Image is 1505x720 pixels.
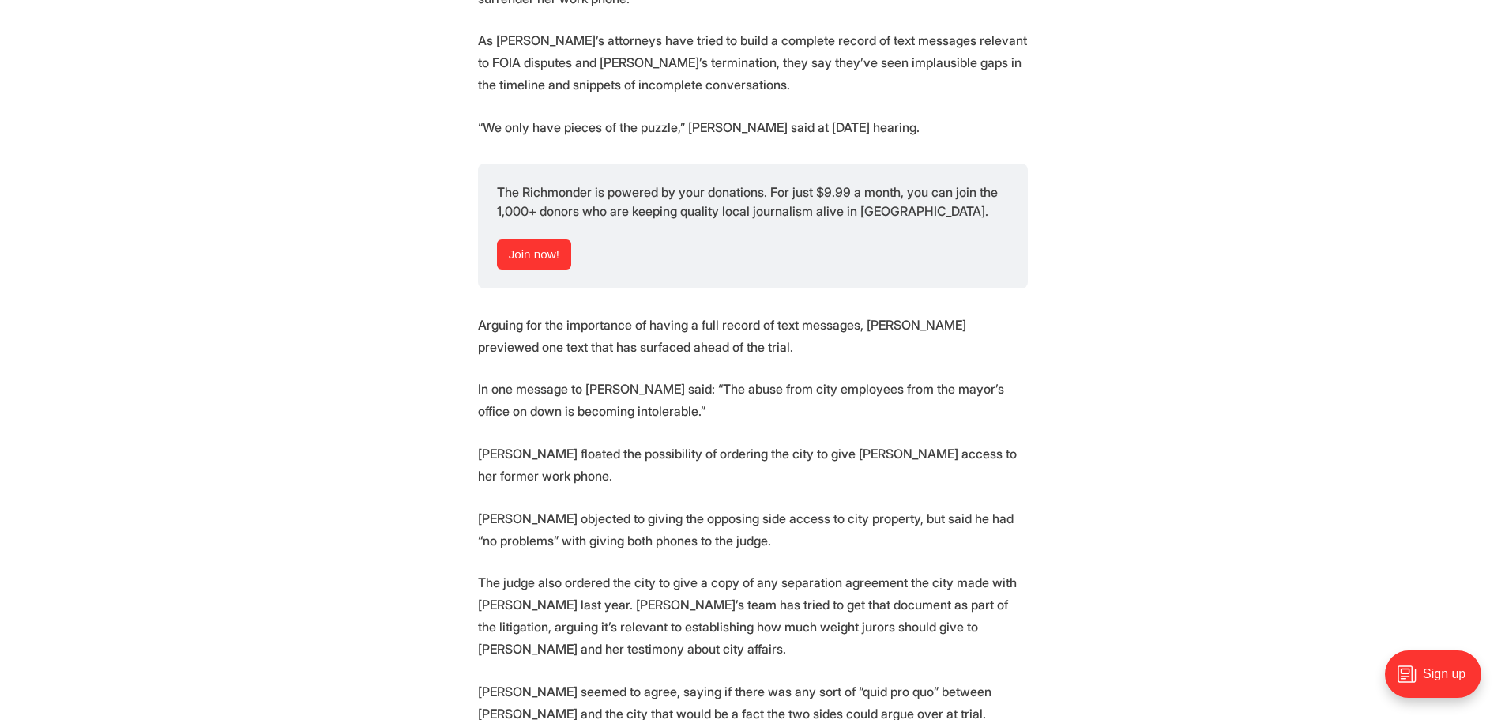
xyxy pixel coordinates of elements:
p: The judge also ordered the city to give a copy of any separation agreement the city made with [PE... [478,571,1028,660]
p: [PERSON_NAME] floated the possibility of ordering the city to give [PERSON_NAME] access to her fo... [478,443,1028,487]
p: [PERSON_NAME] objected to giving the opposing side access to city property, but said he had “no p... [478,507,1028,552]
p: As [PERSON_NAME]’s attorneys have tried to build a complete record of text messages relevant to F... [478,29,1028,96]
p: In one message to [PERSON_NAME] said: “The abuse from city employees from the mayor’s office on d... [478,378,1028,422]
p: Arguing for the importance of having a full record of text messages, [PERSON_NAME] previewed one ... [478,314,1028,358]
span: The Richmonder is powered by your donations. For just $9.99 a month, you can join the 1,000+ dono... [497,184,1001,219]
iframe: portal-trigger [1371,643,1505,720]
p: “We only have pieces of the puzzle,” [PERSON_NAME] said at [DATE] hearing. [478,116,1028,138]
a: Join now! [497,239,572,270]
